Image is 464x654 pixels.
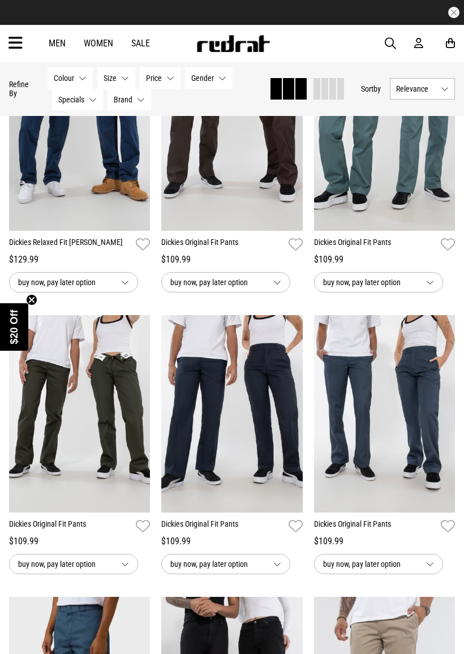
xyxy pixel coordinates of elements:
[314,272,443,292] button: buy now, pay later option
[9,5,43,38] button: Open LiveChat chat widget
[170,276,264,289] span: buy now, pay later option
[185,67,233,89] button: Gender
[396,84,436,93] span: Relevance
[170,557,264,571] span: buy now, pay later option
[147,7,317,18] iframe: Customer reviews powered by Trustpilot
[52,89,103,110] button: Specials
[54,74,74,83] span: Colour
[191,74,214,83] span: Gender
[314,518,436,535] a: Dickies Original Fit Pants
[9,33,150,231] img: Dickies Relaxed Fit Carpenter Jean in Blue
[373,84,381,93] span: by
[161,272,290,292] button: buy now, pay later option
[314,535,455,548] div: $109.99
[48,67,93,89] button: Colour
[314,554,443,574] button: buy now, pay later option
[8,309,20,344] span: $20 Off
[323,557,417,571] span: buy now, pay later option
[314,315,455,513] img: Dickies Original Fit Pants in Blue
[84,38,113,49] a: Women
[114,95,132,104] span: Brand
[104,74,117,83] span: Size
[140,67,181,89] button: Price
[161,315,302,513] img: Dickies Original Fit Pants in Blue
[18,557,112,571] span: buy now, pay later option
[161,33,302,231] img: Dickies Original Fit Pants in Brown
[314,253,455,266] div: $109.99
[9,272,138,292] button: buy now, pay later option
[26,294,37,306] button: Close teaser
[9,535,150,548] div: $109.99
[108,89,151,110] button: Brand
[9,518,131,535] a: Dickies Original Fit Pants
[18,276,112,289] span: buy now, pay later option
[314,236,436,253] a: Dickies Original Fit Pants
[9,554,138,574] button: buy now, pay later option
[161,518,283,535] a: Dickies Original Fit Pants
[161,554,290,574] button: buy now, pay later option
[161,253,302,266] div: $109.99
[97,67,135,89] button: Size
[196,35,270,52] img: Redrat logo
[9,236,131,253] a: Dickies Relaxed Fit [PERSON_NAME]
[146,74,162,83] span: Price
[390,78,455,100] button: Relevance
[9,315,150,513] img: Dickies Original Fit Pants in Green
[49,38,66,49] a: Men
[161,535,302,548] div: $109.99
[323,276,417,289] span: buy now, pay later option
[361,82,381,96] button: Sortby
[58,95,84,104] span: Specials
[161,236,283,253] a: Dickies Original Fit Pants
[9,253,150,266] div: $129.99
[9,80,31,98] p: Refine By
[314,33,455,231] img: Dickies Original Fit Pants in Green
[131,38,150,49] a: Sale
